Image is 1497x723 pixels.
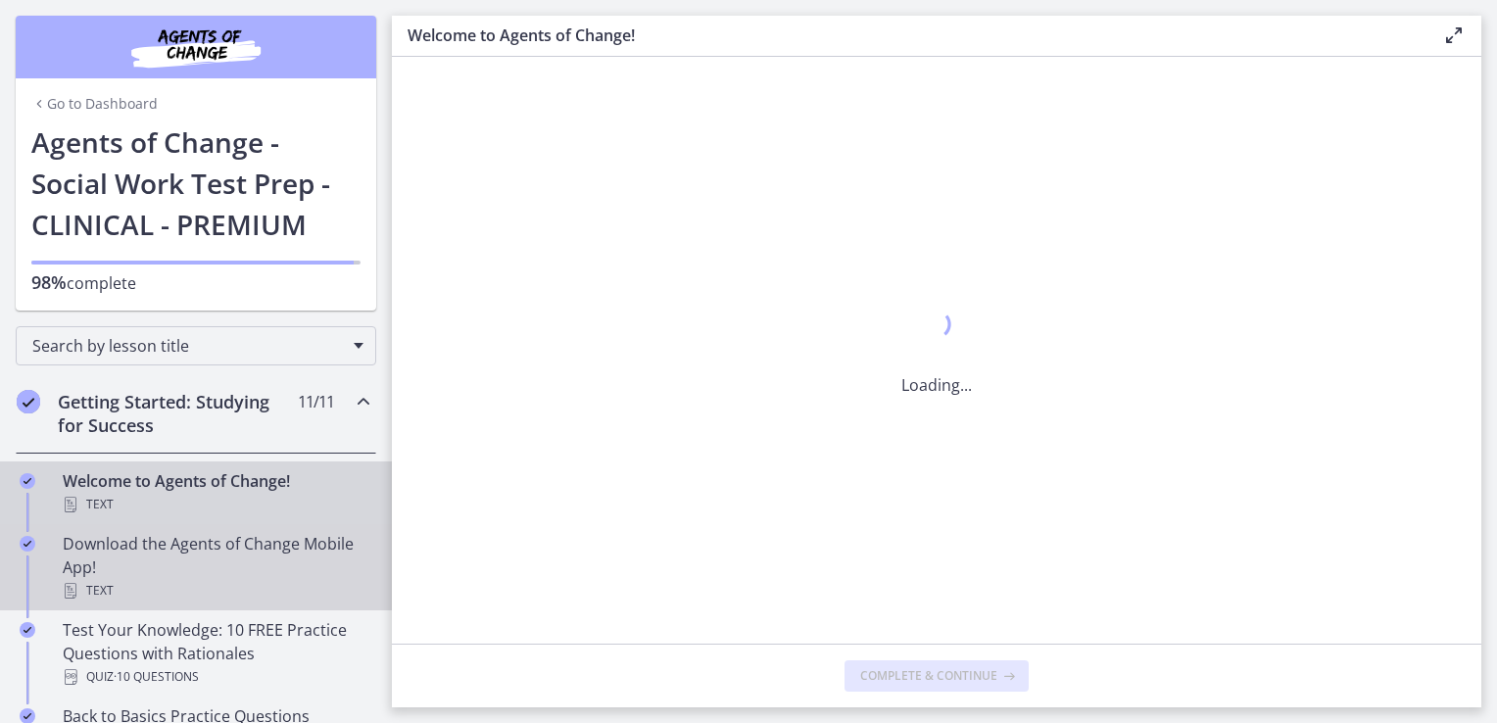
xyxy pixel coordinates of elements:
[114,665,199,689] span: · 10 Questions
[901,305,972,350] div: 1
[31,270,67,294] span: 98%
[31,270,361,295] p: complete
[20,536,35,552] i: Completed
[20,473,35,489] i: Completed
[901,373,972,397] p: Loading...
[845,660,1029,692] button: Complete & continue
[408,24,1411,47] h3: Welcome to Agents of Change!
[16,326,376,365] div: Search by lesson title
[298,390,334,413] span: 11 / 11
[31,94,158,114] a: Go to Dashboard
[31,121,361,245] h1: Agents of Change - Social Work Test Prep - CLINICAL - PREMIUM
[860,668,997,684] span: Complete & continue
[20,622,35,638] i: Completed
[17,390,40,413] i: Completed
[32,335,344,357] span: Search by lesson title
[58,390,297,437] h2: Getting Started: Studying for Success
[63,665,368,689] div: Quiz
[63,469,368,516] div: Welcome to Agents of Change!
[63,532,368,602] div: Download the Agents of Change Mobile App!
[63,579,368,602] div: Text
[63,493,368,516] div: Text
[78,24,314,71] img: Agents of Change
[63,618,368,689] div: Test Your Knowledge: 10 FREE Practice Questions with Rationales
